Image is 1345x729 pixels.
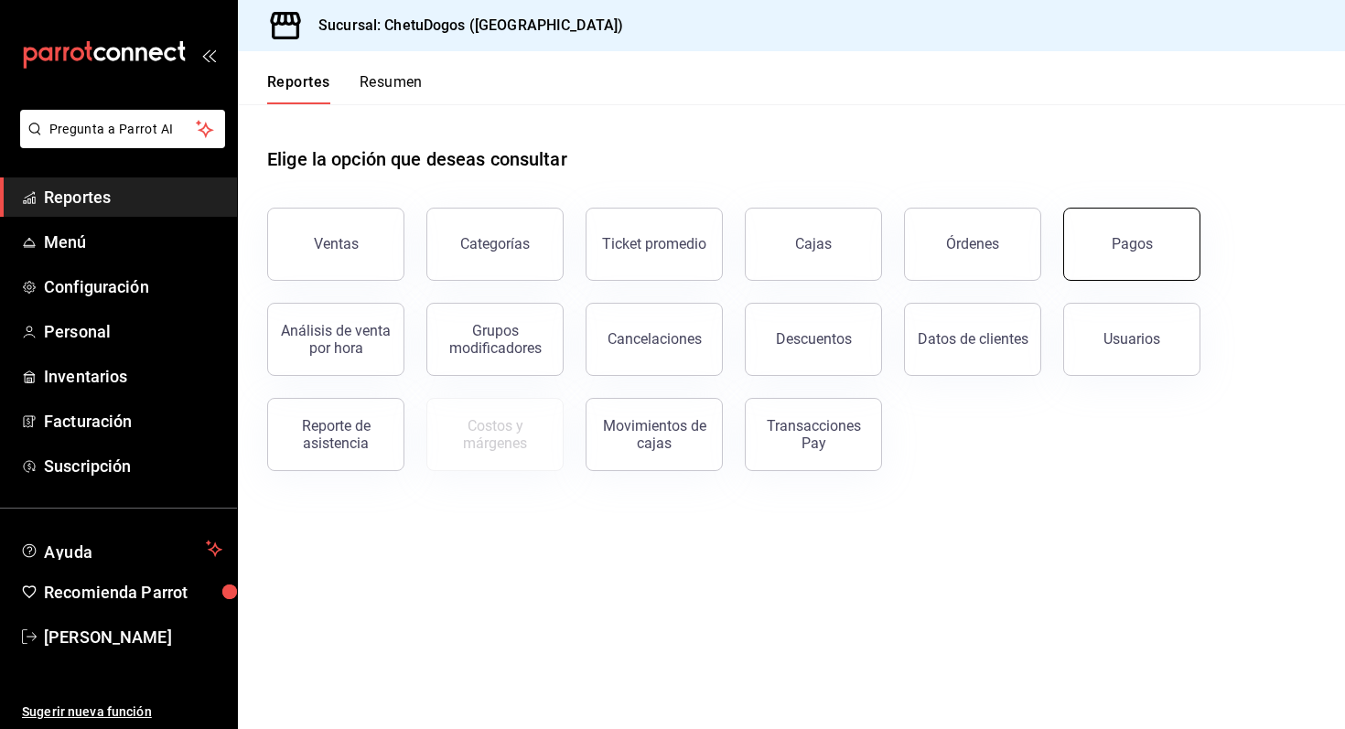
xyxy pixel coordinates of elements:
[438,417,552,452] div: Costos y márgenes
[44,454,222,478] span: Suscripción
[267,73,423,104] div: navigation tabs
[602,235,706,252] div: Ticket promedio
[1063,208,1200,281] button: Pagos
[745,303,882,376] button: Descuentos
[904,303,1041,376] button: Datos de clientes
[460,235,530,252] div: Categorías
[44,538,199,560] span: Ayuda
[438,322,552,357] div: Grupos modificadores
[44,364,222,389] span: Inventarios
[20,110,225,148] button: Pregunta a Parrot AI
[44,185,222,209] span: Reportes
[904,208,1041,281] button: Órdenes
[44,319,222,344] span: Personal
[1063,303,1200,376] button: Usuarios
[267,303,404,376] button: Análisis de venta por hora
[586,208,723,281] button: Ticket promedio
[745,208,882,281] a: Cajas
[267,73,330,104] button: Reportes
[597,417,711,452] div: Movimientos de cajas
[49,120,197,139] span: Pregunta a Parrot AI
[267,208,404,281] button: Ventas
[279,417,393,452] div: Reporte de asistencia
[304,15,623,37] h3: Sucursal: ChetuDogos ([GEOGRAPHIC_DATA])
[426,398,564,471] button: Contrata inventarios para ver este reporte
[13,133,225,152] a: Pregunta a Parrot AI
[426,303,564,376] button: Grupos modificadores
[22,702,222,722] span: Sugerir nueva función
[1112,235,1153,252] div: Pagos
[586,398,723,471] button: Movimientos de cajas
[946,235,999,252] div: Órdenes
[586,303,723,376] button: Cancelaciones
[314,235,359,252] div: Ventas
[1103,330,1160,348] div: Usuarios
[745,398,882,471] button: Transacciones Pay
[44,230,222,254] span: Menú
[608,330,702,348] div: Cancelaciones
[44,274,222,299] span: Configuración
[201,48,216,62] button: open_drawer_menu
[918,330,1028,348] div: Datos de clientes
[44,580,222,605] span: Recomienda Parrot
[279,322,393,357] div: Análisis de venta por hora
[267,398,404,471] button: Reporte de asistencia
[267,145,567,173] h1: Elige la opción que deseas consultar
[44,409,222,434] span: Facturación
[426,208,564,281] button: Categorías
[360,73,423,104] button: Resumen
[44,625,222,649] span: [PERSON_NAME]
[795,233,833,255] div: Cajas
[776,330,852,348] div: Descuentos
[757,417,870,452] div: Transacciones Pay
